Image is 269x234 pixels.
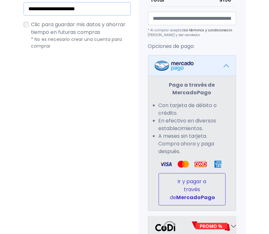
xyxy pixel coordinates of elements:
[31,36,131,50] p: * No es necesario crear una cuenta para comprar
[160,160,172,168] img: Visa Logo
[31,21,126,36] span: Clic para guardar mis datos y ahorrar tiempo en futuras compras
[159,173,226,206] button: Ir y pagar a través deMercadoPago
[159,132,226,155] li: A meses sin tarjeta. Compra ahora y paga después.
[191,221,231,231] img: Promo
[159,102,226,117] li: Con tarjeta de débito o crédito.
[148,28,236,37] p: * Al comprar aceptas de [PERSON_NAME] y del vendedor
[184,28,228,33] a: los términos y condiciones
[212,160,224,168] img: Amex Logo
[169,81,215,96] strong: Pago a través de MercadoPago
[155,221,176,231] img: Codi Logo
[148,43,236,50] p: Opciones de pago:
[155,61,194,71] img: Mercadopago Logo
[195,160,207,168] img: Oxxo Logo
[177,160,189,168] img: Visa Logo
[159,117,226,132] li: En efectivo en diversos establecimientos.
[176,194,215,201] strong: MercadoPago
